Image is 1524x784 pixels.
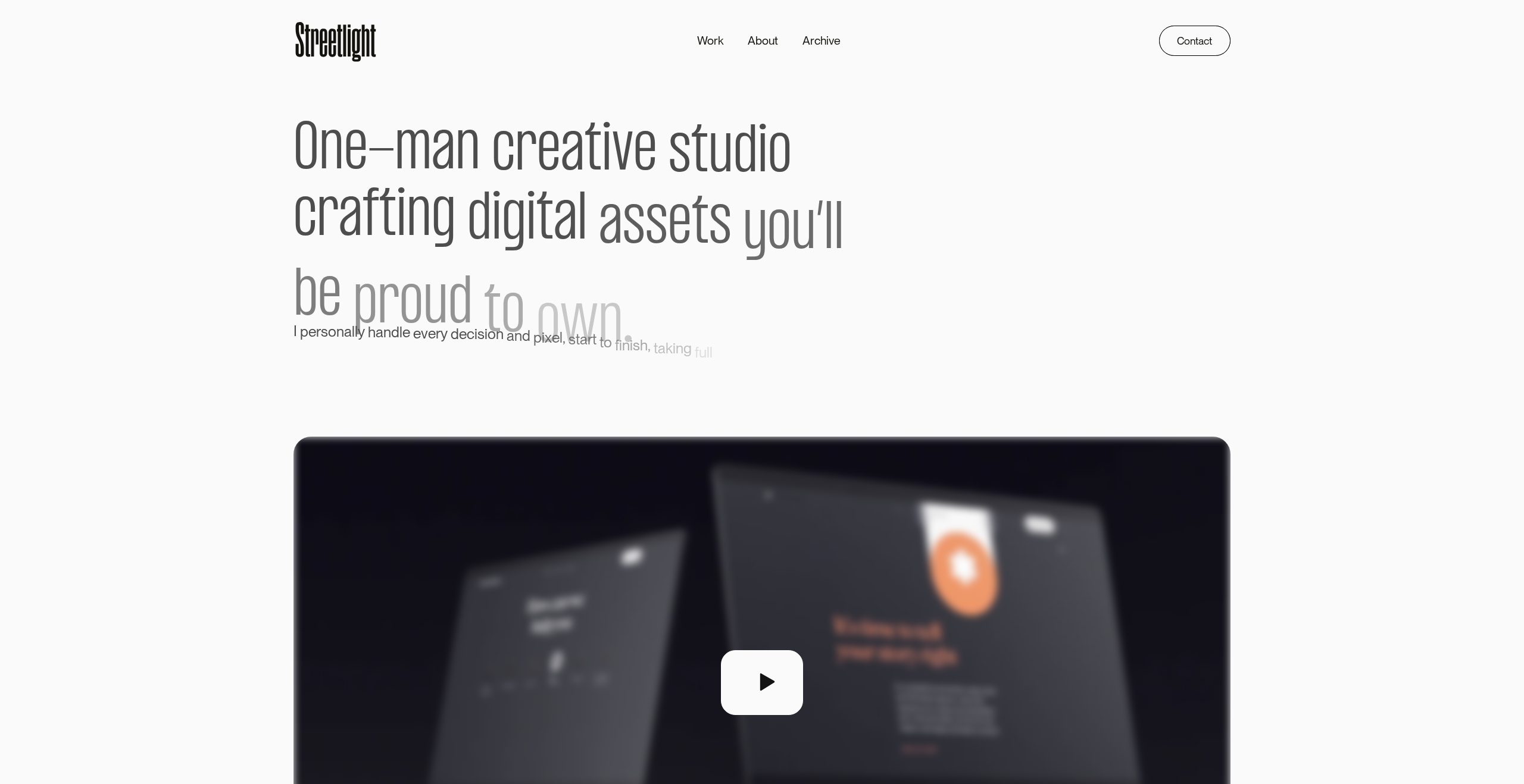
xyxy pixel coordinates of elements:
span: . [623,294,633,355]
span: t [592,328,597,350]
span: n [336,321,344,343]
span: e [308,321,316,343]
a: Archive [791,29,853,53]
span: s [645,195,668,256]
span: n [676,337,683,359]
span: e [459,323,467,345]
span: y [358,321,365,343]
span: p [533,327,542,349]
div: About [748,32,778,50]
div: Work [697,32,723,50]
span: i [474,323,477,345]
span: d [391,321,399,343]
span: - [368,121,395,182]
span: p [300,321,308,343]
span: o [501,284,525,344]
span: m [395,121,432,182]
span: d [448,275,473,335]
span: e [428,322,436,344]
span: l [577,190,588,251]
span: a [580,328,588,350]
span: g [502,190,526,251]
span: x [545,327,552,349]
span: s [477,323,485,345]
span: i [396,187,407,248]
span: n [455,121,480,182]
a: About [735,29,790,53]
span: d [733,124,758,184]
span: o [767,200,791,261]
span: s [709,195,732,256]
span: h [640,334,648,356]
span: t [585,123,602,183]
span: n [383,321,391,343]
a: Contact [1159,26,1231,56]
span: a [507,325,514,347]
span: a [339,187,363,248]
span: i [619,334,622,356]
span: y [441,322,448,344]
span: l [352,321,355,343]
span: s [623,195,645,256]
span: c [293,187,317,248]
span: h [368,321,376,343]
span: , [563,327,566,349]
span: e [402,321,410,343]
span: a [658,337,666,359]
span: i [602,123,612,183]
span: ’ [816,200,824,261]
span: r [377,275,399,335]
span: l [399,321,402,343]
span: d [451,323,459,345]
span: r [436,322,441,344]
span: t [379,187,396,248]
span: o [488,323,496,345]
span: i [630,334,633,356]
span: i [485,323,488,345]
span: l [707,341,710,363]
span: i [542,327,545,349]
span: b [293,267,318,328]
span: e [344,121,368,182]
span: n [598,294,623,355]
span: l [355,321,358,343]
span: n [319,121,344,182]
span: o [604,331,612,353]
span: a [376,321,383,343]
span: r [316,321,321,343]
span: a [344,321,352,343]
span: a [561,123,585,183]
span: w [560,294,598,355]
span: o [768,124,792,184]
span: f [695,341,699,363]
span: n [496,323,504,345]
span: t [484,284,501,344]
span: e [668,195,692,256]
span: a [554,190,577,251]
span: k [666,337,673,359]
span: t [536,190,554,251]
span: e [633,123,657,183]
span: t [692,195,709,256]
span: e [413,322,421,344]
span: d [467,190,492,251]
span: n [407,187,432,248]
span: s [569,328,576,350]
span: a [599,195,623,256]
span: e [552,327,560,349]
span: r [515,123,537,183]
span: s [669,124,691,184]
span: u [423,275,448,335]
span: t [691,124,708,184]
span: t [654,337,658,359]
a: Work [685,29,735,53]
span: l [710,341,713,363]
span: r [317,187,339,248]
span: t [576,328,580,350]
span: o [328,321,336,343]
span: l [824,200,834,261]
span: e [318,267,342,328]
span: i [526,190,536,251]
span: u [699,341,707,363]
span: u [708,124,733,184]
